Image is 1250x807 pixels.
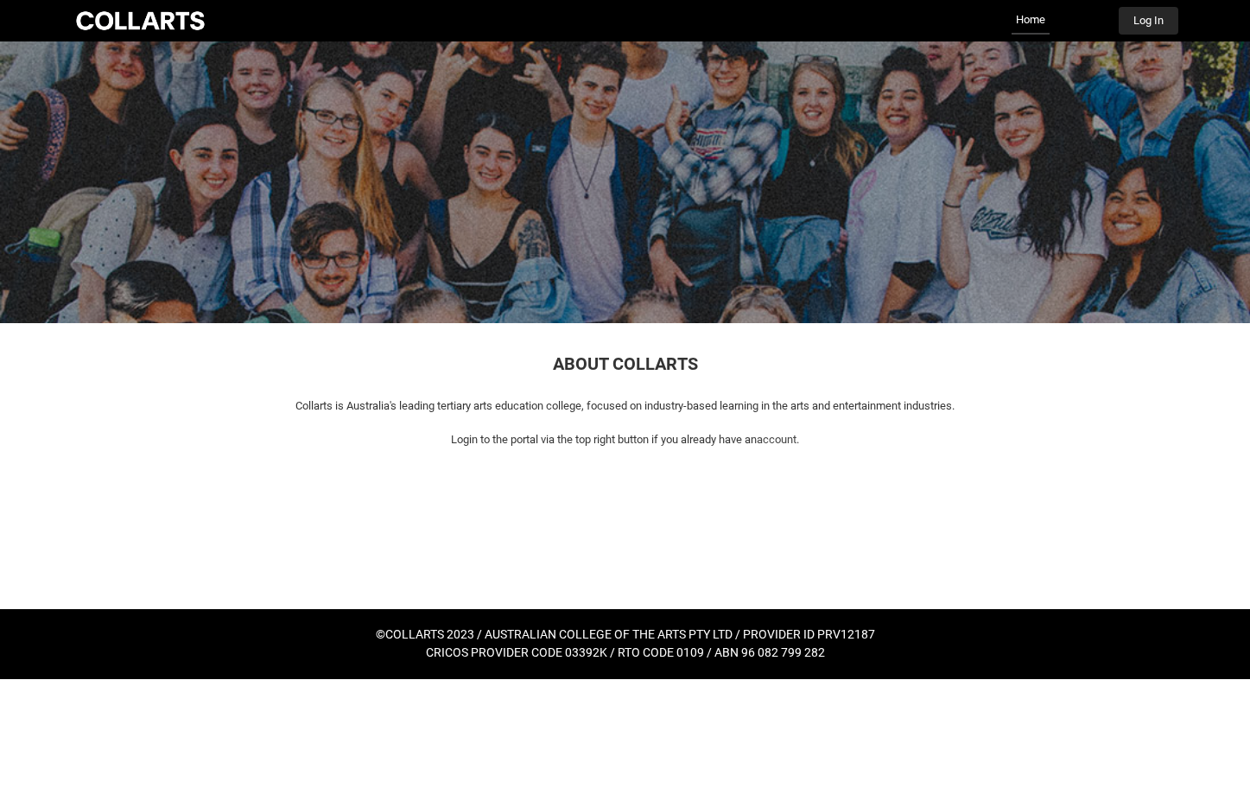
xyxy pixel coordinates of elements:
span: ABOUT COLLARTS [553,353,698,374]
p: Collarts is Australia's leading tertiary arts education college, focused on industry-based learni... [83,397,1168,415]
span: account. [757,433,799,446]
a: Home [1012,7,1050,35]
button: Log In [1119,7,1178,35]
p: Login to the portal via the top right button if you already have an [83,431,1168,448]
